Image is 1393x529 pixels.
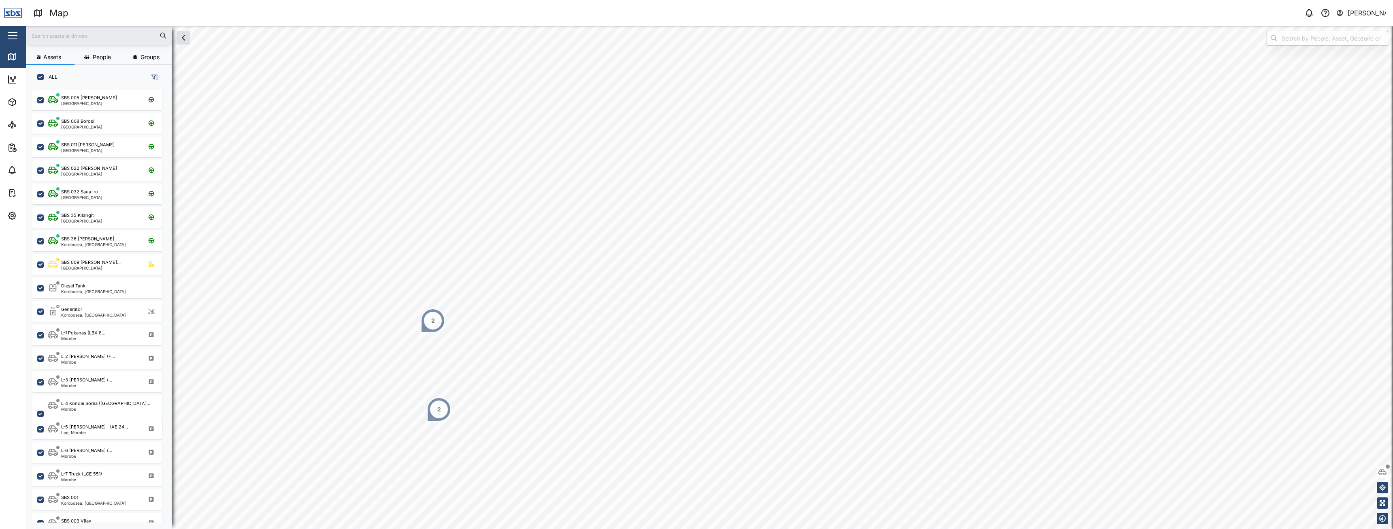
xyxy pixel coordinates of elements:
div: Morobe [61,360,115,364]
input: Search assets or drivers [31,30,167,42]
div: [GEOGRAPHIC_DATA] [61,219,102,223]
div: L-7 Truck (LCE 551) [61,471,102,478]
div: Generator [61,306,82,313]
div: L-4 Kondai Sorea ([GEOGRAPHIC_DATA]... [61,400,150,407]
div: [GEOGRAPHIC_DATA] [61,195,102,199]
div: Reports [21,143,49,152]
input: Search by People, Asset, Geozone or Place [1267,31,1388,45]
div: Dashboard [21,75,58,84]
span: Assets [43,54,61,60]
div: SBS 005 [PERSON_NAME] [61,94,117,101]
div: [GEOGRAPHIC_DATA] [61,125,102,129]
div: Tasks [21,188,43,197]
div: [GEOGRAPHIC_DATA] [61,101,117,105]
div: Alarms [21,166,46,175]
div: Morobe [61,407,150,411]
div: L-2 [PERSON_NAME] (F... [61,353,115,360]
div: grid [32,87,171,523]
label: ALL [44,74,58,80]
div: L-5 [PERSON_NAME] - IAE 24... [61,424,128,430]
div: 2 [437,405,441,414]
div: SBS 003 Vijay [61,518,91,525]
div: Korobosea, [GEOGRAPHIC_DATA] [61,289,126,293]
div: Lae, Morobe [61,430,128,435]
div: Map marker [421,308,445,333]
div: Map marker [427,397,451,422]
div: SBS 36 [PERSON_NAME] [61,236,114,242]
div: SBS 022 [PERSON_NAME] [61,165,117,172]
div: Korobosea, [GEOGRAPHIC_DATA] [61,242,126,246]
span: People [93,54,111,60]
div: Korobosea, [GEOGRAPHIC_DATA] [61,501,126,505]
div: Map [21,52,39,61]
div: [GEOGRAPHIC_DATA] [61,172,117,176]
img: Main Logo [4,4,22,22]
button: [PERSON_NAME] [1336,7,1387,19]
div: SBS 35 Kilangit [61,212,94,219]
div: [GEOGRAPHIC_DATA] [61,266,121,270]
div: SBS 011 [PERSON_NAME] [61,141,115,148]
div: Diesel Tank [61,283,85,289]
div: L-1 Pokanas (LBX 8... [61,330,105,336]
div: Korobosea, [GEOGRAPHIC_DATA] [61,313,126,317]
div: Morobe [61,478,102,482]
div: [GEOGRAPHIC_DATA] [61,148,115,152]
div: SBS 032 Saua Iru [61,188,98,195]
div: Morobe [61,383,112,388]
div: Map [49,6,68,20]
span: Groups [141,54,160,60]
div: Morobe [61,336,105,341]
div: [PERSON_NAME] [1348,8,1387,18]
div: Settings [21,211,50,220]
div: L-3 [PERSON_NAME] (... [61,377,112,383]
div: Assets [21,98,46,107]
canvas: Map [26,26,1393,529]
div: SBS 008 Borosi [61,118,94,125]
div: L-6 [PERSON_NAME] (... [61,447,112,454]
div: Morobe [61,454,112,458]
div: 2 [431,316,435,325]
div: Sites [21,120,40,129]
div: SBS 001 [61,494,78,501]
div: SBS 009 [PERSON_NAME]... [61,259,121,266]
